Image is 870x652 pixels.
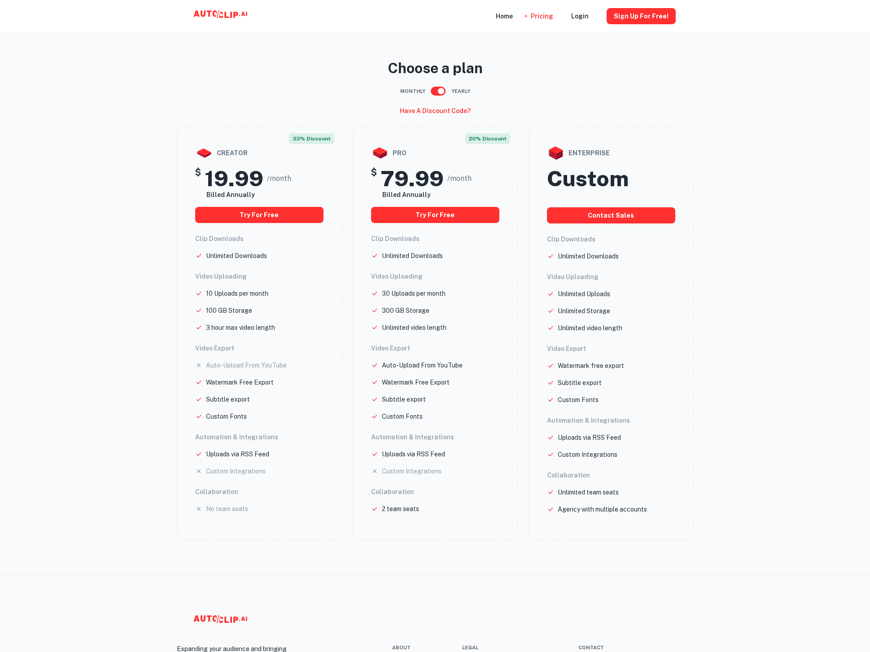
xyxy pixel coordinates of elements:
[195,343,324,353] h6: Video Export
[371,432,499,442] h6: Automation & Integrations
[195,166,201,192] h5: $
[451,88,470,95] span: Yearly
[547,207,675,223] button: Contact Sales
[400,106,471,116] h6: Have a discount code?
[380,166,444,192] h2: 79.99
[206,360,287,370] p: Auto-Upload From YouTube
[558,323,622,333] p: Unlimited video length
[195,144,324,162] div: creator
[558,450,617,459] p: Custom Integrations
[195,432,324,442] h6: Automation & Integrations
[289,133,334,144] span: 33% discount
[558,433,621,442] p: Uploads via RSS Feed
[195,234,324,244] h6: Clip Downloads
[371,166,377,192] h5: $
[558,487,619,497] p: Unlimited team seats
[371,144,499,162] div: pro
[547,166,629,192] h2: Custom
[382,360,463,370] p: Auto-Upload From YouTube
[396,103,474,118] button: Have a discount code?
[607,8,676,24] button: Sign Up for free!
[371,487,499,497] h6: Collaboration
[206,190,323,200] h6: Billed Annually
[371,207,499,223] button: Try for free
[547,272,675,282] h6: Video Uploading
[382,306,429,315] p: 300 GB Storage
[371,343,499,353] h6: Video Export
[392,644,411,652] div: About
[206,323,275,333] p: 3 hour max video length
[547,234,675,244] h6: Clip Downloads
[447,173,472,184] span: /month
[195,487,324,497] h6: Collaboration
[382,394,426,404] p: Subtitle export
[558,306,610,316] p: Unlimited Storage
[371,271,499,281] h6: Video Uploading
[206,289,268,298] p: 10 Uploads per month
[558,361,624,371] p: Watermark free export
[382,504,419,514] p: 2 team seats
[382,449,445,459] p: Uploads via RSS Feed
[206,306,252,315] p: 100 GB Storage
[206,394,250,404] p: Subtitle export
[558,395,599,405] p: Custom Fonts
[465,133,510,144] span: 20% discount
[382,190,499,200] h6: Billed Annually
[382,466,442,476] p: Custom Integrations
[400,88,425,95] span: Monthly
[382,411,423,421] p: Custom Fonts
[206,377,274,387] p: Watermark Free Export
[195,271,324,281] h6: Video Uploading
[382,251,443,261] p: Unlimited Downloads
[205,166,263,192] h2: 19.99
[267,173,291,184] span: /month
[462,644,478,652] div: Legal
[177,57,694,79] p: Choose a plan
[206,466,266,476] p: Custom Integrations
[206,504,248,514] p: No team seats
[558,378,602,388] p: Subtitle export
[206,449,269,459] p: Uploads via RSS Feed
[558,289,610,299] p: Unlimited Uploads
[371,234,499,244] h6: Clip Downloads
[382,289,446,298] p: 30 Uploads per month
[195,207,324,223] button: Try for free
[558,251,619,261] p: Unlimited Downloads
[382,377,450,387] p: Watermark Free Export
[382,323,446,333] p: Unlimited video length
[547,344,675,354] h6: Video Export
[558,504,647,514] p: Agency with multiple accounts
[547,416,675,425] h6: Automation & Integrations
[206,411,247,421] p: Custom Fonts
[578,644,604,652] div: Contact
[206,251,267,261] p: Unlimited Downloads
[547,470,675,480] h6: Collaboration
[547,144,675,162] div: enterprise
